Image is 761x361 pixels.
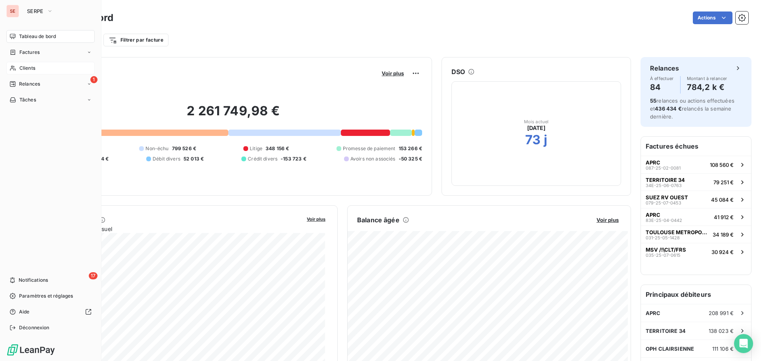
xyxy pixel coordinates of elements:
span: Non-échu [145,145,168,152]
span: Tableau de bord [19,33,56,40]
h2: 73 [525,132,541,148]
h6: Balance âgée [357,215,400,225]
div: Open Intercom Messenger [734,334,753,353]
img: Logo LeanPay [6,344,55,356]
span: 035-25-07-0615 [646,253,681,258]
span: Aide [19,308,30,315]
span: 087-25-02-0081 [646,166,681,170]
h2: 2 261 749,98 € [45,103,422,127]
span: 079-25-07-0453 [646,201,681,205]
span: Crédit divers [248,155,277,162]
span: 45 084 € [711,197,734,203]
span: OPH CLAIRSIENNE [646,346,694,352]
span: Factures [19,49,40,56]
span: Notifications [19,277,48,284]
span: Montant à relancer [687,76,727,81]
span: 108 560 € [710,162,734,168]
h6: Factures échues [641,137,751,156]
span: Tâches [19,96,36,103]
span: 17 [89,272,98,279]
button: APRC83E-25-04-044241 912 € [641,208,751,225]
button: Actions [693,11,732,24]
button: Voir plus [379,70,406,77]
button: TERRITOIRE 3434E-25-06-076379 251 € [641,173,751,191]
span: 111 106 € [712,346,734,352]
span: À effectuer [650,76,674,81]
h4: 784,2 k € [687,81,727,94]
span: Promesse de paiement [343,145,396,152]
h6: DSO [451,67,465,76]
span: -153 723 € [281,155,306,162]
span: 799 526 € [172,145,196,152]
span: 031-25-05-1428 [646,235,680,240]
span: 208 991 € [709,310,734,316]
span: 30 924 € [711,249,734,255]
span: Voir plus [307,216,325,222]
span: 41 912 € [714,214,734,220]
button: MSV /!\CLT/FRS035-25-07-061530 924 € [641,243,751,260]
h2: j [544,132,547,148]
span: Clients [19,65,35,72]
span: SERPE [27,8,44,14]
span: [DATE] [527,124,546,132]
span: 34 189 € [713,231,734,238]
span: 138 023 € [709,328,734,334]
span: Déconnexion [19,324,50,331]
span: 1 [90,76,98,83]
span: MSV /!\CLT/FRS [646,246,686,253]
button: TOULOUSE METROPOLE HABITAT031-25-05-142834 189 € [641,225,751,243]
span: Relances [19,80,40,88]
button: Voir plus [304,215,328,222]
span: Mois actuel [524,119,549,124]
span: 153 266 € [399,145,422,152]
span: TERRITOIRE 34 [646,177,685,183]
h4: 84 [650,81,674,94]
span: Paramètres et réglages [19,292,73,300]
span: Chiffre d'affaires mensuel [45,225,301,233]
span: 79 251 € [713,179,734,185]
h6: Relances [650,63,679,73]
span: Débit divers [153,155,180,162]
span: TOULOUSE METROPOLE HABITAT [646,229,709,235]
button: SUEZ RV OUEST079-25-07-045345 084 € [641,191,751,208]
span: 55 [650,97,656,104]
span: 436 434 € [655,105,681,112]
span: SUEZ RV OUEST [646,194,688,201]
span: 348 156 € [266,145,289,152]
span: Voir plus [597,217,619,223]
span: 34E-25-06-0763 [646,183,682,188]
span: APRC [646,212,660,218]
span: TERRITOIRE 34 [646,328,686,334]
span: relances ou actions effectuées et relancés la semaine dernière. [650,97,734,120]
span: -50 325 € [399,155,422,162]
div: SE [6,5,19,17]
span: Voir plus [382,70,404,76]
a: Aide [6,306,95,318]
h6: Principaux débiteurs [641,285,751,304]
span: 83E-25-04-0442 [646,218,682,223]
span: Avoirs non associés [350,155,396,162]
span: APRC [646,310,661,316]
button: APRC087-25-02-0081108 560 € [641,156,751,173]
button: Filtrer par facture [103,34,168,46]
span: APRC [646,159,660,166]
button: Voir plus [594,216,621,223]
span: Litige [250,145,262,152]
span: 52 013 € [184,155,204,162]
